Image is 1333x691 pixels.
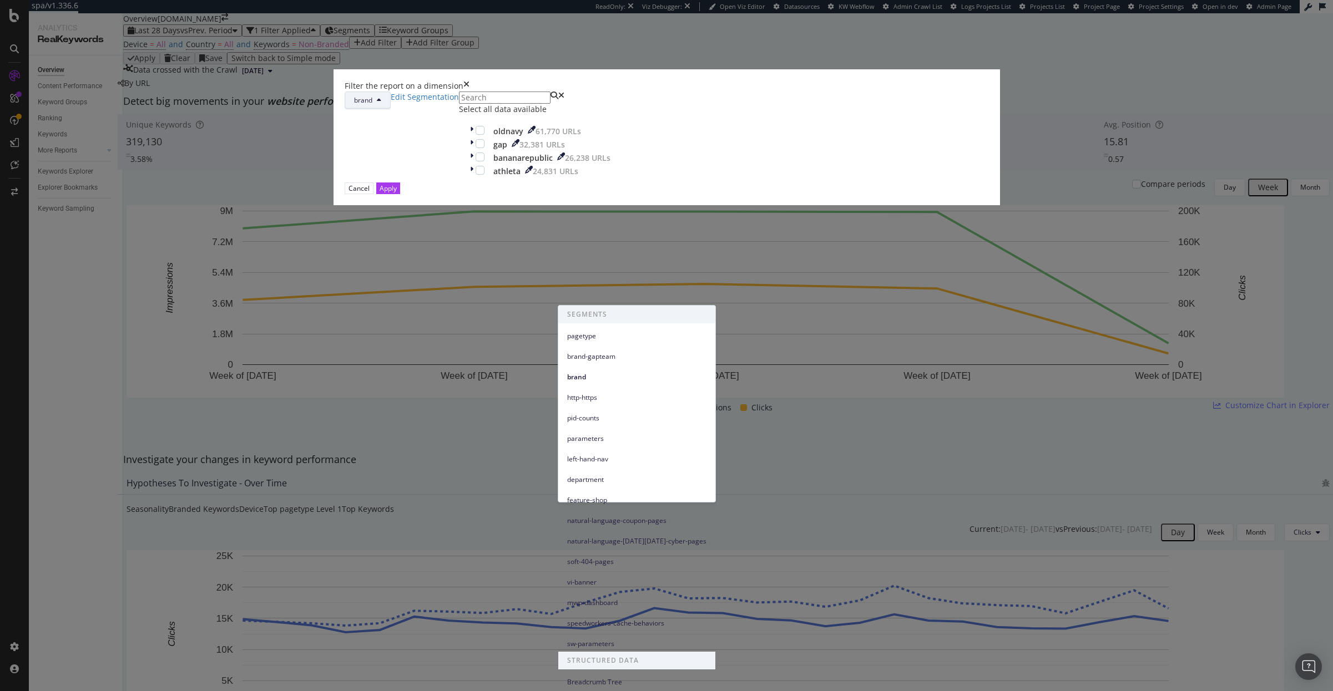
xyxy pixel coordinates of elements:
div: 32,381 URLs [519,139,565,150]
div: Open Intercom Messenger [1295,653,1322,680]
span: department [567,475,706,485]
div: Cancel [349,184,370,193]
span: brand [567,372,706,382]
button: Cancel [345,182,373,194]
div: 26,238 URLs [565,153,610,164]
span: SEGMENTS [558,306,715,323]
span: Breadcrumb Tree [567,677,706,687]
span: feature-shop [567,495,706,505]
div: modal [334,69,1000,205]
span: STRUCTURED DATA [558,652,715,669]
span: pid-counts [567,413,706,423]
button: Apply [376,182,400,194]
span: left-hand-nav [567,454,706,464]
div: times [463,80,469,92]
div: 61,770 URLs [536,126,581,137]
span: pagetype [567,331,706,341]
span: brand-gapteam [567,352,706,362]
div: bananarepublic [493,153,553,164]
span: parameters [567,434,706,444]
span: natural-language-coupon-pages [567,516,706,526]
div: 24,831 URLs [533,166,578,177]
div: Filter the report on a dimension [345,80,463,92]
span: soft-404-pages [567,557,706,567]
div: Apply [380,184,397,193]
div: gap [493,139,507,150]
button: brand [345,92,391,109]
span: vi-banner [567,577,706,587]
span: natural-language-black-friday-cyber-pages [567,536,706,546]
span: brand [354,95,372,105]
div: oldnavy [493,126,523,137]
div: Select all data available [459,104,622,115]
a: Edit Segmentation [391,92,459,109]
span: speedworkers-cache-behaviors [567,618,706,628]
div: athleta [493,166,521,177]
span: sw-parameters [567,639,706,649]
input: Search [459,92,551,104]
span: mwp-dashboard [567,598,706,608]
span: http-https [567,393,706,403]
